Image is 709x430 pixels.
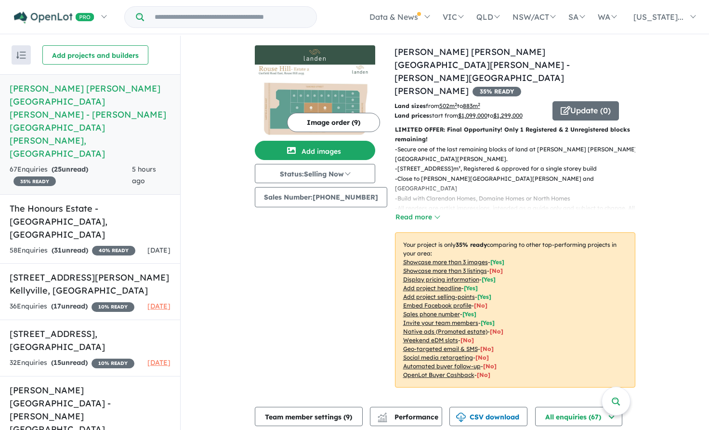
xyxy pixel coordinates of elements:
[132,165,156,185] span: 5 hours ago
[490,258,504,266] span: [ Yes ]
[10,301,134,312] div: 36 Enquir ies
[287,113,380,132] button: Image order (9)
[535,407,622,426] button: All enquiries (67)
[403,336,458,344] u: Weekend eDM slots
[403,310,460,318] u: Sales phone number
[395,174,643,194] p: - Close to [PERSON_NAME][GEOGRAPHIC_DATA][PERSON_NAME] and [GEOGRAPHIC_DATA]
[403,354,473,361] u: Social media retargeting
[480,345,494,352] span: [No]
[403,363,481,370] u: Automated buyer follow-up
[403,319,478,326] u: Invite your team members
[346,413,350,421] span: 9
[460,336,474,344] span: [No]
[457,102,480,109] span: to
[146,7,315,27] input: Try estate name, suburb, builder or developer
[42,45,148,65] button: Add projects and builders
[475,354,489,361] span: [No]
[379,413,438,421] span: Performance
[255,187,387,207] button: Sales Number:[PHONE_NUMBER]
[403,328,487,335] u: Native ads (Promoted estate)
[394,112,429,119] b: Land prices
[493,112,523,119] u: $ 1,299,000
[378,413,386,418] img: line-chart.svg
[255,141,375,160] button: Add images
[53,358,61,367] span: 15
[487,112,523,119] span: to
[395,164,643,174] p: - [STREET_ADDRESS]m², Registered & approved for a single storey build
[483,363,497,370] span: [No]
[52,165,88,174] strong: ( unread)
[482,276,496,283] span: [ Yes ]
[147,358,171,367] span: [DATE]
[147,246,171,255] span: [DATE]
[51,302,88,310] strong: ( unread)
[395,145,643,164] p: - Secure one of the last remaining blocks of land at [PERSON_NAME] [PERSON_NAME][GEOGRAPHIC_DATA]...
[10,357,134,369] div: 32 Enquir ies
[394,102,426,109] b: Land sizes
[473,87,521,96] span: 35 % READY
[54,246,62,255] span: 31
[53,302,61,310] span: 17
[456,241,487,248] b: 35 % ready
[10,327,171,353] h5: [STREET_ADDRESS] , [GEOGRAPHIC_DATA]
[92,246,135,255] span: 40 % READY
[489,267,503,274] span: [ No ]
[403,267,487,274] u: Showcase more than 3 listings
[92,302,134,312] span: 10 % READY
[51,358,88,367] strong: ( unread)
[10,82,171,160] h5: [PERSON_NAME] [PERSON_NAME][GEOGRAPHIC_DATA][PERSON_NAME] - [PERSON_NAME][GEOGRAPHIC_DATA][PERSON...
[370,407,442,426] button: Performance
[394,101,545,111] p: from
[13,176,56,186] span: 35 % READY
[378,416,387,422] img: bar-chart.svg
[403,258,488,266] u: Showcase more than 3 images
[481,319,495,326] span: [ Yes ]
[490,328,503,335] span: [No]
[10,202,171,241] h5: The Honours Estate - [GEOGRAPHIC_DATA] , [GEOGRAPHIC_DATA]
[92,359,134,368] span: 10 % READY
[10,271,171,297] h5: [STREET_ADDRESS][PERSON_NAME] Kellyville , [GEOGRAPHIC_DATA]
[477,371,490,378] span: [No]
[456,413,466,422] img: download icon
[633,12,683,22] span: [US_STATE]...
[395,212,440,223] button: Read more
[552,101,619,121] button: Update (0)
[478,102,480,107] sup: 2
[462,310,476,318] span: [ Yes ]
[403,345,478,352] u: Geo-targeted email & SMS
[455,102,457,107] sup: 2
[464,284,478,292] span: [ Yes ]
[403,276,479,283] u: Display pricing information
[255,45,375,137] a: Landen's Rouse Hill Estate - Rouse Hill LogoLanden's Rouse Hill Estate - Rouse Hill
[255,65,375,137] img: Landen's Rouse Hill Estate - Rouse Hill
[463,102,480,109] u: 883 m
[403,293,475,300] u: Add project selling-points
[14,12,94,24] img: Openlot PRO Logo White
[54,165,62,174] span: 25
[52,246,88,255] strong: ( unread)
[403,284,461,292] u: Add project headline
[395,232,635,388] p: Your project is only comparing to other top-performing projects in your area: - - - - - - - - - -...
[255,407,363,426] button: Team member settings (9)
[16,52,26,59] img: sort.svg
[403,302,472,309] u: Embed Facebook profile
[394,111,545,121] p: start from
[259,49,371,61] img: Landen's Rouse Hill Estate - Rouse Hill Logo
[395,125,635,145] p: LIMITED OFFER: Final Opportunity! Only 1 Registered & 2 Unregistered blocks remaining!
[394,46,570,96] a: [PERSON_NAME] [PERSON_NAME][GEOGRAPHIC_DATA][PERSON_NAME] - [PERSON_NAME][GEOGRAPHIC_DATA][PERSON...
[255,164,375,183] button: Status:Selling Now
[395,194,643,203] p: - Build with Clarendon Homes, Domaine Homes or North Homes
[395,203,643,233] p: - All renders are artist impressions, intended as a guide only and subject to change. All plans a...
[10,245,135,256] div: 58 Enquir ies
[10,164,132,187] div: 67 Enquir ies
[147,302,171,310] span: [DATE]
[403,371,474,378] u: OpenLot Buyer Cashback
[474,302,487,309] span: [ No ]
[458,112,487,119] u: $ 1,099,000
[449,407,527,426] button: CSV download
[477,293,491,300] span: [ Yes ]
[439,102,457,109] u: 502 m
